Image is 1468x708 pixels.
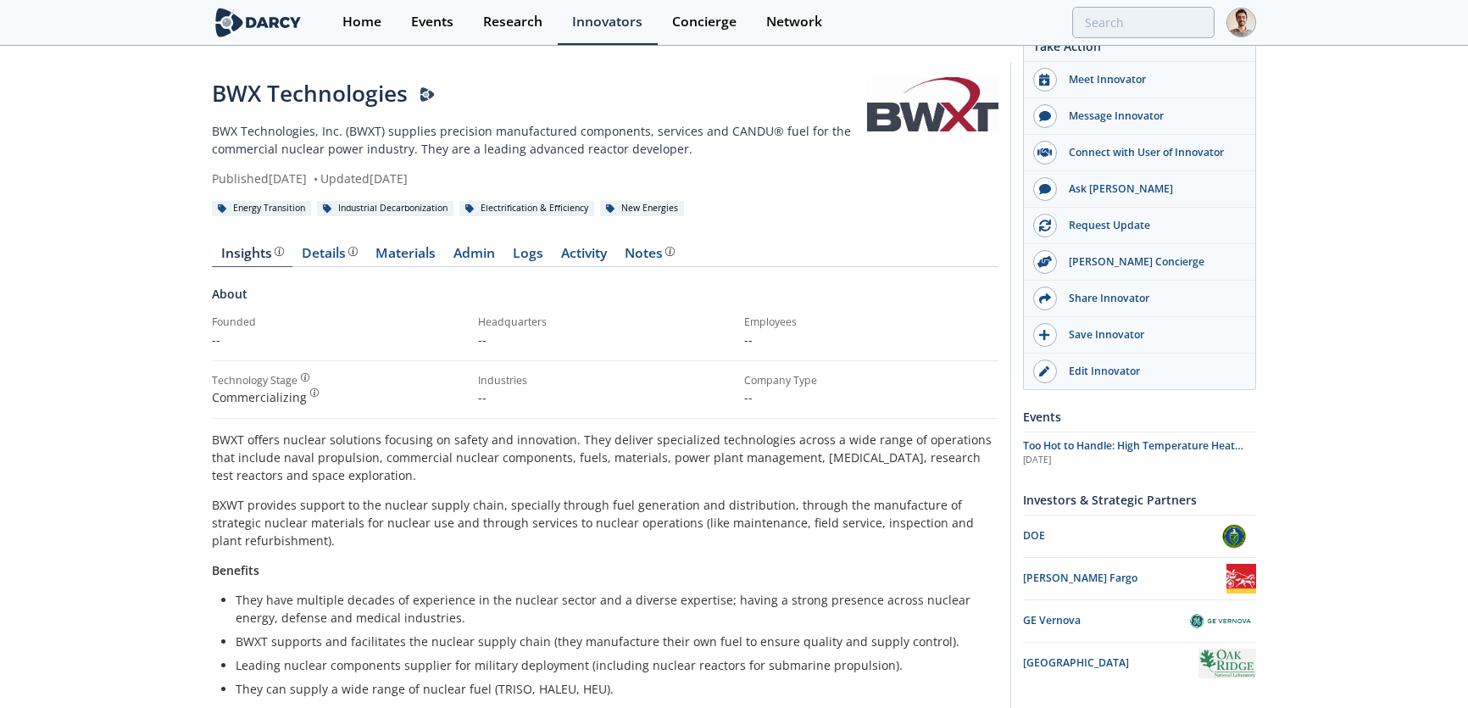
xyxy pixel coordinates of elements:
[1023,606,1256,636] a: GE Vernova GE Vernova
[1023,613,1185,628] div: GE Vernova
[302,247,358,260] div: Details
[665,247,675,256] img: information.svg
[317,201,453,216] div: Industrial Decarbonization
[1023,485,1256,515] div: Investors & Strategic Partners
[744,331,998,348] p: --
[1397,640,1451,691] iframe: chat widget
[744,388,998,406] p: --
[1057,254,1247,270] div: [PERSON_NAME] Concierge
[1023,564,1256,594] a: [PERSON_NAME] Fargo Wells Fargo
[459,201,594,216] div: Electrification & Efficiency
[1024,37,1255,62] div: Take Action
[600,201,684,216] div: New Energies
[744,315,998,330] div: Employees
[1185,609,1256,633] img: GE Vernova
[212,285,998,315] div: About
[766,15,822,29] div: Network
[1226,564,1256,594] img: Wells Fargo
[212,170,867,187] div: Published [DATE] Updated [DATE]
[478,331,732,348] p: --
[1057,72,1247,87] div: Meet Innovator
[212,388,466,406] div: Commercializing
[1072,7,1215,38] input: Advanced Search
[212,201,311,216] div: Energy Transition
[342,15,381,29] div: Home
[552,247,615,267] a: Activity
[236,680,987,698] li: They can supply a wide range of nuclear fuel (TRISO, HALEU, HEU).
[1024,317,1255,354] button: Save Innovator
[478,373,732,388] div: Industries
[1057,291,1247,306] div: Share Innovator
[301,373,310,382] img: information.svg
[212,77,867,110] div: BWX Technologies
[366,247,444,267] a: Materials
[1024,354,1255,389] a: Edit Innovator
[1023,521,1256,551] a: DOE DOE
[310,170,320,187] span: •
[1023,438,1256,467] a: Too Hot to Handle: High Temperature Heat Innovations [DATE]
[572,15,642,29] div: Innovators
[236,591,987,627] li: They have multiple decades of experience in the nuclear sector and a diverse expertise; having a ...
[420,87,435,103] img: Darcy Presenter
[503,247,552,267] a: Logs
[744,373,998,388] div: Company Type
[615,247,683,267] a: Notes
[212,122,867,158] p: BWX Technologies, Inc. (BWXT) supplies precision manufactured components, services and CANDU® fue...
[1057,145,1247,160] div: Connect with User of Innovator
[212,331,466,348] p: --
[444,247,503,267] a: Admin
[1023,571,1226,586] div: [PERSON_NAME] Fargo
[348,247,358,256] img: information.svg
[212,8,304,37] img: logo-wide.svg
[1057,364,1247,379] div: Edit Innovator
[672,15,737,29] div: Concierge
[411,15,453,29] div: Events
[1226,8,1256,37] img: Profile
[625,247,675,260] div: Notes
[1198,649,1256,678] img: Oak Ridge National Lab
[1023,655,1198,671] div: [GEOGRAPHIC_DATA]
[212,247,292,267] a: Insights
[221,247,284,260] div: Insights
[1057,181,1247,197] div: Ask [PERSON_NAME]
[1057,218,1247,233] div: Request Update
[212,562,259,578] strong: Benefits
[1057,327,1247,343] div: Save Innovator
[1212,521,1257,551] img: DOE
[1023,649,1256,678] a: [GEOGRAPHIC_DATA] Oak Ridge National Lab
[212,496,998,549] p: BXWT provides support to the nuclear supply chain, specially through fuel generation and distribu...
[212,373,297,388] div: Technology Stage
[483,15,542,29] div: Research
[236,633,987,650] li: BWXT supports and facilitates the nuclear supply chain (they manufacture their own fuel to ensure...
[1023,528,1212,544] div: DOE
[275,247,284,256] img: information.svg
[1023,454,1256,467] div: [DATE]
[478,315,732,330] div: Headquarters
[310,388,320,398] img: information.svg
[1023,438,1243,468] span: Too Hot to Handle: High Temperature Heat Innovations
[212,315,466,330] div: Founded
[1057,109,1247,124] div: Message Innovator
[212,431,998,484] p: BWXT offers nuclear solutions focusing on safety and innovation. They deliver specialized technol...
[236,656,987,674] li: Leading nuclear components supplier for military deployment (including nuclear reactors for subma...
[292,247,366,267] a: Details
[1023,402,1256,432] div: Events
[478,388,732,406] p: --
